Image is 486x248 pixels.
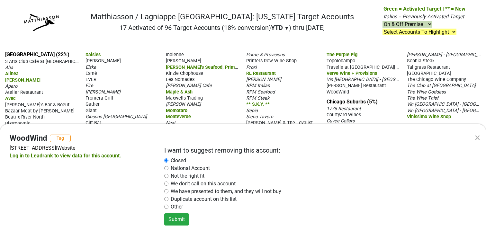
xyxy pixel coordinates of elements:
[171,180,236,188] label: We don't call on this account
[10,153,121,159] a: Log in to Leadrank to view data for this account.
[171,164,210,172] label: National Account
[50,135,71,142] button: Tag
[475,130,480,145] div: ×
[57,145,75,151] a: Website
[56,145,57,151] span: |
[171,203,183,211] label: Other
[171,157,186,164] label: Closed
[171,172,204,180] label: Not the right fit
[10,145,56,151] a: [STREET_ADDRESS]
[164,213,189,226] button: Submit
[171,195,237,203] label: Duplicate account on this list
[171,188,281,195] label: We have presented to them, and they will not buy
[10,134,47,143] h4: WoodWind
[164,146,464,154] h2: I want to suggest removing this account:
